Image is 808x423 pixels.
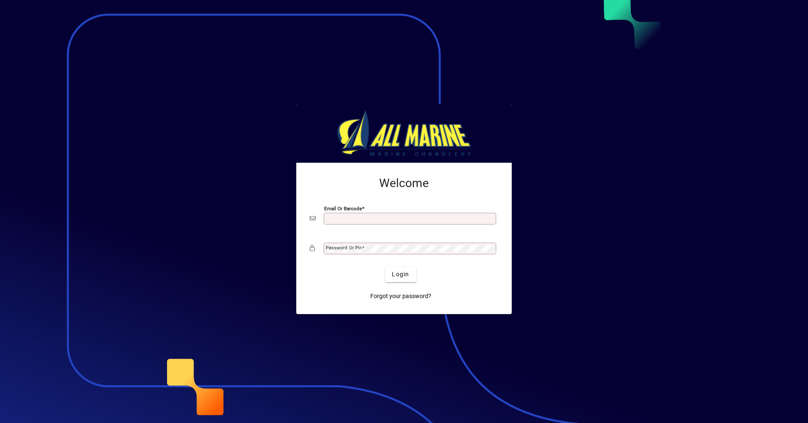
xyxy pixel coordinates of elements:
[326,245,362,251] mat-label: Password or Pin
[385,267,416,282] button: Login
[367,289,435,304] a: Forgot your password?
[324,205,362,211] mat-label: Email or Barcode
[370,292,431,301] span: Forgot your password?
[310,176,498,190] h2: Welcome
[392,270,409,279] span: Login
